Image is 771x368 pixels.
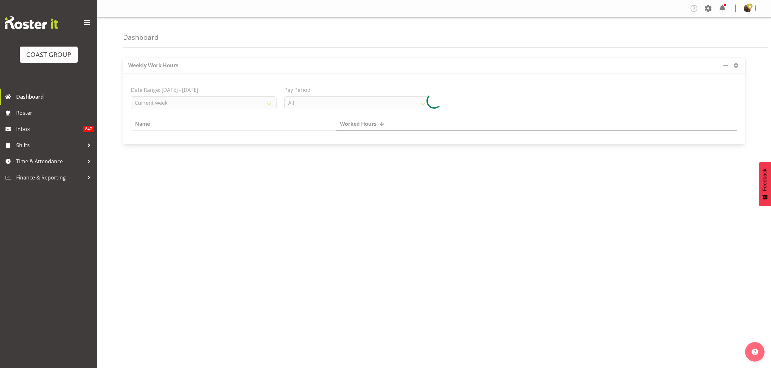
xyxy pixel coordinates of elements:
[26,50,71,60] div: COAST GROUP
[16,124,83,134] span: Inbox
[16,140,84,150] span: Shifts
[744,5,752,12] img: dane-botherwayfe4591eb3472f9d4098efc7e1451176c.png
[16,173,84,182] span: Finance & Reporting
[83,126,94,132] span: 847
[16,108,94,118] span: Roster
[752,349,758,355] img: help-xxl-2.png
[16,157,84,166] span: Time & Attendance
[762,168,768,191] span: Feedback
[759,162,771,206] button: Feedback - Show survey
[123,34,159,41] h4: Dashboard
[16,92,94,102] span: Dashboard
[5,16,58,29] img: Rosterit website logo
